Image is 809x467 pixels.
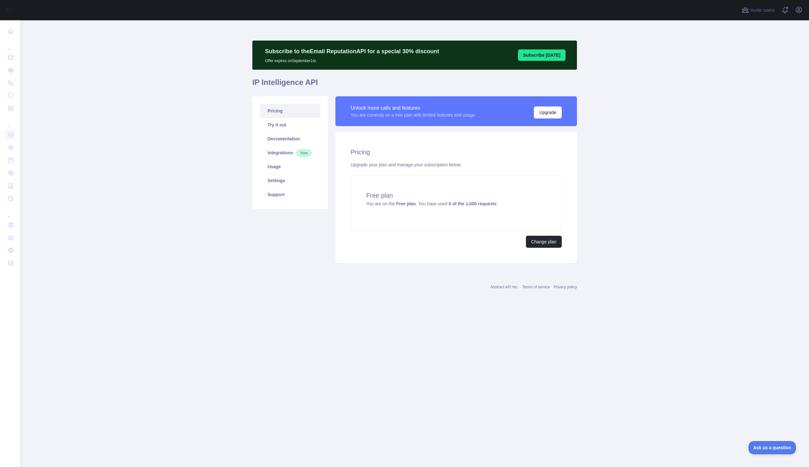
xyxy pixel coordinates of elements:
[750,7,775,14] span: Invite users
[366,191,546,200] h4: Free plan
[260,174,320,188] a: Settings
[351,104,475,112] div: Unlock more calls and features
[534,106,562,118] button: Upgrade
[522,285,550,289] a: Terms of service
[5,115,15,128] div: ...
[5,205,15,218] div: ...
[740,5,776,15] button: Invite users
[351,148,562,157] h2: Pricing
[260,146,320,160] a: Integrations New
[351,112,475,118] div: You are currently on a free plan with limited features and usage
[748,441,796,454] iframe: Toggle Customer Support
[260,104,320,118] a: Pricing
[252,77,577,93] h1: IP Intelligence API
[351,162,562,168] div: Upgrade your plan and manage your subscription below.
[396,201,416,206] strong: Free plan
[526,236,562,248] button: Change plan
[265,56,439,63] p: Offer expires on September 1st.
[260,160,320,174] a: Usage
[260,132,320,146] a: Documentation
[366,201,498,206] span: You are on the . You have used .
[490,285,519,289] a: Abstract API Inc.
[260,188,320,202] a: Support
[554,285,577,289] a: Privacy policy
[297,150,311,156] span: New
[5,38,15,51] div: ...
[518,49,566,61] button: Subscribe [DATE]
[449,201,496,206] strong: 0 of the 1,000 requests
[260,118,320,132] a: Try it out
[265,47,439,56] p: Subscribe to the Email Reputation API for a special 30 % discount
